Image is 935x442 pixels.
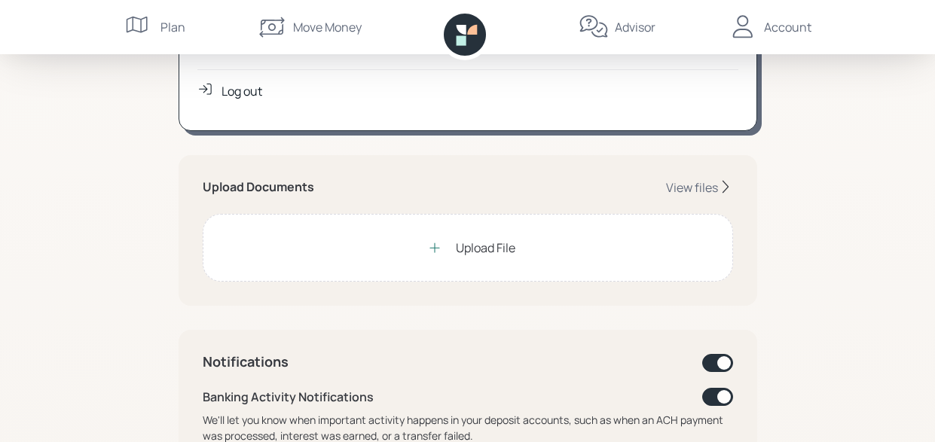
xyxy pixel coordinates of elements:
[615,18,655,36] div: Advisor
[203,180,314,194] h5: Upload Documents
[456,239,515,257] div: Upload File
[160,18,185,36] div: Plan
[764,18,811,36] div: Account
[293,18,362,36] div: Move Money
[222,82,262,100] div: Log out
[203,354,289,370] h4: Notifications
[203,388,374,406] div: Banking Activity Notifications
[666,179,718,196] div: View files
